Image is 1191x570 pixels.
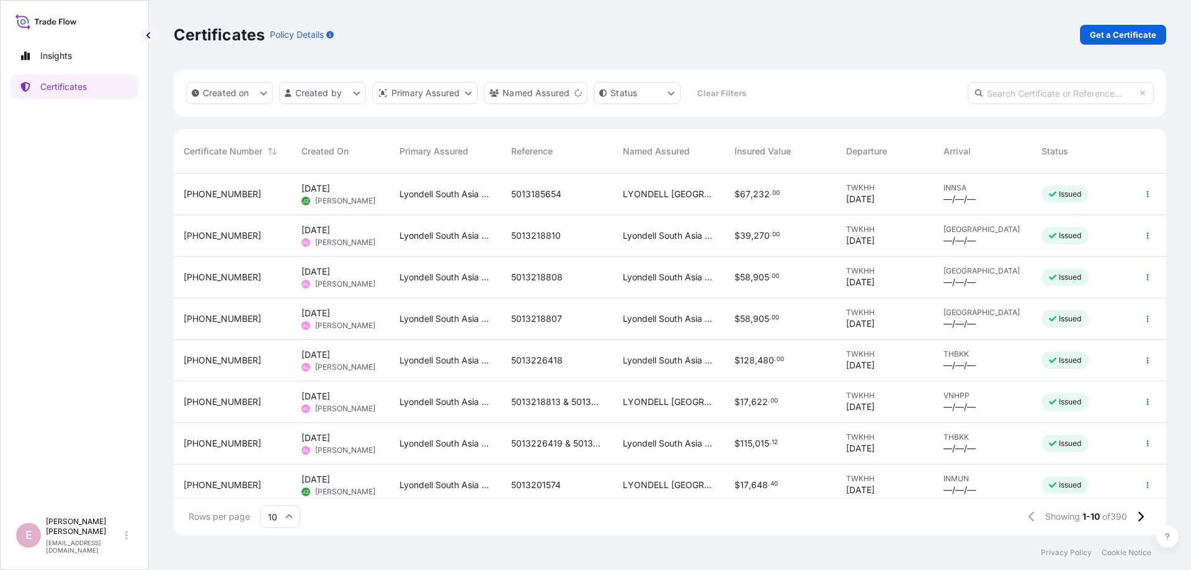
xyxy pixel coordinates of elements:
input: Search Certificate or Reference... [968,82,1154,104]
span: [DATE] [301,432,330,444]
span: 12 [772,440,778,445]
span: 39 [740,231,751,240]
span: Lyondell South Asia Pte Ltd. [399,188,491,200]
span: [DATE] [846,401,875,413]
span: 58 [740,314,751,323]
span: , [751,190,753,198]
span: 270 [754,231,770,240]
span: 58 [740,273,751,282]
span: [PHONE_NUMBER] [184,271,261,283]
span: AL [303,236,310,249]
span: [PERSON_NAME] [315,445,375,455]
span: Lyondell South Asia Pte Ltd. [399,313,491,325]
span: [PHONE_NUMBER] [184,479,261,491]
span: . [770,191,772,195]
span: TWKHH [846,308,924,318]
button: Clear Filters [687,83,756,103]
p: Privacy Policy [1041,548,1092,558]
p: Issued [1059,397,1082,407]
span: $ [734,481,740,489]
span: 5013185654 [511,188,561,200]
span: JZ [303,195,309,207]
span: 015 [755,439,769,448]
span: [PHONE_NUMBER] [184,188,261,200]
span: , [751,231,754,240]
span: Reference [511,145,553,158]
p: Issued [1059,314,1082,324]
span: [DATE] [301,390,330,403]
span: 622 [751,398,768,406]
span: . [769,274,771,278]
span: 480 [757,356,774,365]
span: Certificate Number [184,145,262,158]
p: Get a Certificate [1090,29,1156,41]
span: 648 [751,481,768,489]
span: LYONDELL [GEOGRAPHIC_DATA] PTE. LTD. [623,479,715,491]
span: 00 [772,191,780,195]
a: Cookie Notice [1102,548,1151,558]
button: Sort [265,144,280,159]
span: LYONDELL [GEOGRAPHIC_DATA] PTE. LTD. [623,188,715,200]
span: [DATE] [301,265,330,278]
span: $ [734,314,740,323]
span: Departure [846,145,887,158]
span: Lyondell South Asia Pte Ltd. [399,396,491,408]
span: [PHONE_NUMBER] [184,396,261,408]
span: . [770,233,772,237]
span: [DATE] [846,359,875,372]
p: Issued [1059,480,1082,490]
span: TWKHH [846,266,924,276]
span: 5013218808 [511,271,563,283]
span: JZ [303,486,309,498]
span: VNHPP [943,391,1022,401]
span: [DATE] [846,484,875,496]
span: INMUN [943,474,1022,484]
a: Certificates [11,74,138,99]
span: . [769,316,771,320]
span: [DATE] [846,442,875,455]
p: Issued [1059,439,1082,448]
span: [GEOGRAPHIC_DATA] [943,266,1022,276]
span: . [768,399,770,403]
span: TWKHH [846,225,924,234]
span: 40 [770,482,778,486]
span: [PERSON_NAME] [315,362,375,372]
span: 5013218807 [511,313,562,325]
span: AL [303,444,310,456]
span: , [752,439,755,448]
span: Rows per page [189,510,250,523]
span: [PERSON_NAME] [315,321,375,331]
span: TWKHH [846,183,924,193]
span: 5013218810 [511,229,561,242]
span: $ [734,398,740,406]
span: [DATE] [846,193,875,205]
button: certificateStatus Filter options [594,82,680,104]
p: Created by [295,87,342,99]
span: Primary Assured [399,145,468,158]
p: [PERSON_NAME] [PERSON_NAME] [46,517,123,537]
p: Issued [1059,355,1082,365]
span: 67 [740,190,751,198]
span: [PERSON_NAME] [315,196,375,206]
span: Lyondell South Asia Pte Ltd [623,437,715,450]
span: 00 [772,274,779,278]
span: , [749,481,751,489]
a: Get a Certificate [1080,25,1166,45]
span: [PERSON_NAME] [315,238,375,247]
p: Named Assured [502,87,569,99]
span: Lyondell South Asia Pte Ltd [623,313,715,325]
span: [DATE] [301,473,330,486]
span: TWKHH [846,474,924,484]
span: 128 [740,356,755,365]
p: Issued [1059,231,1082,241]
span: —/—/— [943,193,976,205]
span: E [25,529,32,541]
span: Lyondell South Asia Pte Ltd [623,271,715,283]
span: 17 [740,481,749,489]
span: $ [734,439,740,448]
p: Certificates [174,25,265,45]
span: of 390 [1102,510,1127,523]
span: [PHONE_NUMBER] [184,313,261,325]
span: Lyondell South Asia Pte Ltd. [399,354,491,367]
